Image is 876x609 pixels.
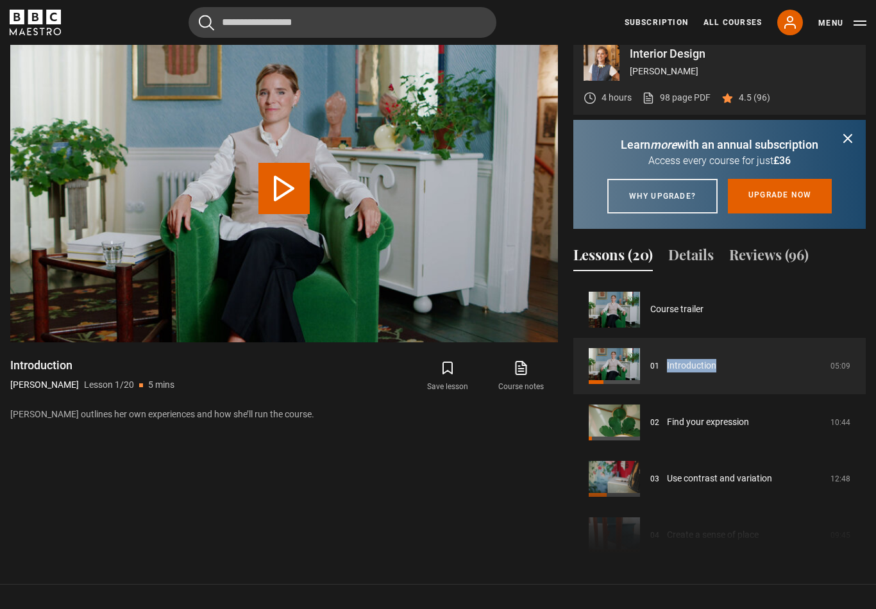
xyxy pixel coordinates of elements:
[258,163,310,214] button: Play Lesson Introduction
[739,91,770,104] p: 4.5 (96)
[729,244,809,271] button: Reviews (96)
[667,415,749,429] a: Find your expression
[667,359,716,372] a: Introduction
[573,244,653,271] button: Lessons (20)
[84,378,134,392] p: Lesson 1/20
[199,15,214,31] button: Submit the search query
[625,17,688,28] a: Subscription
[10,35,558,342] video-js: Video Player
[728,179,832,213] a: Upgrade now
[10,378,79,392] p: [PERSON_NAME]
[10,358,174,373] h1: Introduction
[148,378,174,392] p: 5 mins
[773,154,791,167] span: £36
[589,136,850,153] p: Learn with an annual subscription
[630,65,855,78] p: [PERSON_NAME]
[650,138,677,151] i: more
[485,358,558,395] a: Course notes
[818,17,866,29] button: Toggle navigation
[630,48,855,60] p: Interior Design
[10,10,61,35] svg: BBC Maestro
[589,153,850,169] p: Access every course for just
[703,17,762,28] a: All Courses
[411,358,484,395] button: Save lesson
[607,179,718,213] a: Why upgrade?
[189,7,496,38] input: Search
[650,303,703,316] a: Course trailer
[667,472,772,485] a: Use contrast and variation
[602,91,632,104] p: 4 hours
[10,408,558,421] p: [PERSON_NAME] outlines her own experiences and how she’ll run the course.
[642,91,711,104] a: 98 page PDF
[668,244,714,271] button: Details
